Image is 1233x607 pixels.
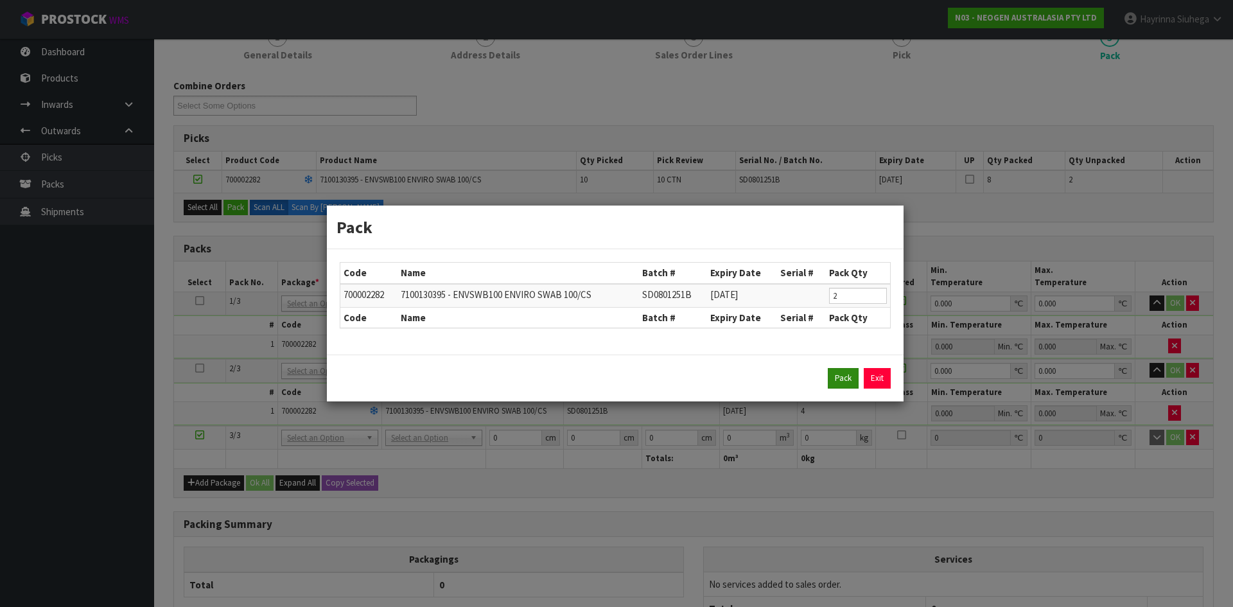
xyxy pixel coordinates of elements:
span: [DATE] [710,288,738,301]
th: Code [340,263,398,283]
span: 7100130395 - ENVSWB100 ENVIRO SWAB 100/CS [401,288,591,301]
th: Expiry Date [707,307,777,328]
th: Pack Qty [826,307,890,328]
th: Batch # [639,263,707,283]
th: Batch # [639,307,707,328]
th: Code [340,307,398,328]
span: 700002282 [344,288,384,301]
h3: Pack [337,215,894,239]
th: Expiry Date [707,263,777,283]
th: Name [398,263,639,283]
a: Exit [864,368,891,389]
button: Pack [828,368,859,389]
th: Name [398,307,639,328]
th: Pack Qty [826,263,890,283]
span: SD0801251B [642,288,692,301]
th: Serial # [777,307,826,328]
th: Serial # [777,263,826,283]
